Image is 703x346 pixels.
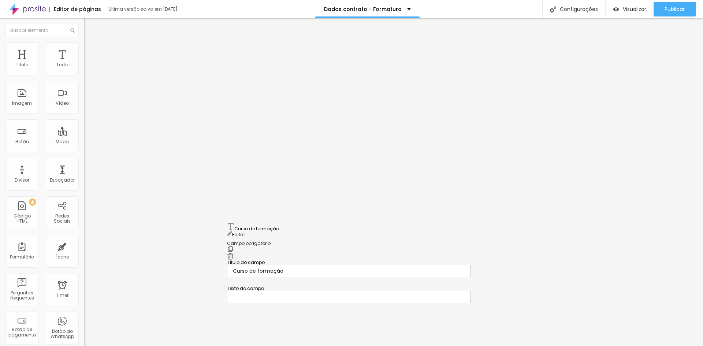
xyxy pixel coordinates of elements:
div: Editor de páginas [49,7,101,12]
p: Dados contrato - Formatura [324,7,402,12]
img: Icone [70,28,75,33]
div: Divisor [15,178,29,183]
iframe: Editor [84,18,703,346]
div: Código HTML [7,213,36,224]
div: Redes Sociais [48,213,77,224]
div: Última versão salva em [DATE] [108,7,193,11]
div: Perguntas frequentes [7,290,36,301]
div: Espaçador [50,178,75,183]
img: Icone [550,6,556,12]
img: view-1.svg [613,6,619,12]
div: Mapa [56,139,69,144]
div: Botão [15,139,29,144]
span: Visualizar [623,6,646,12]
input: Buscar elemento [5,24,79,37]
div: Texto [56,62,68,67]
span: Publicar [665,6,685,12]
div: Imagem [12,101,32,106]
div: Título [16,62,28,67]
div: Botão de pagamento [7,327,36,338]
div: Ícone [56,254,69,260]
div: Botão do WhatsApp [48,329,77,339]
div: Timer [56,293,68,298]
button: Publicar [654,2,696,16]
div: Formulário [10,254,34,260]
div: Vídeo [56,101,69,106]
button: Visualizar [606,2,654,16]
